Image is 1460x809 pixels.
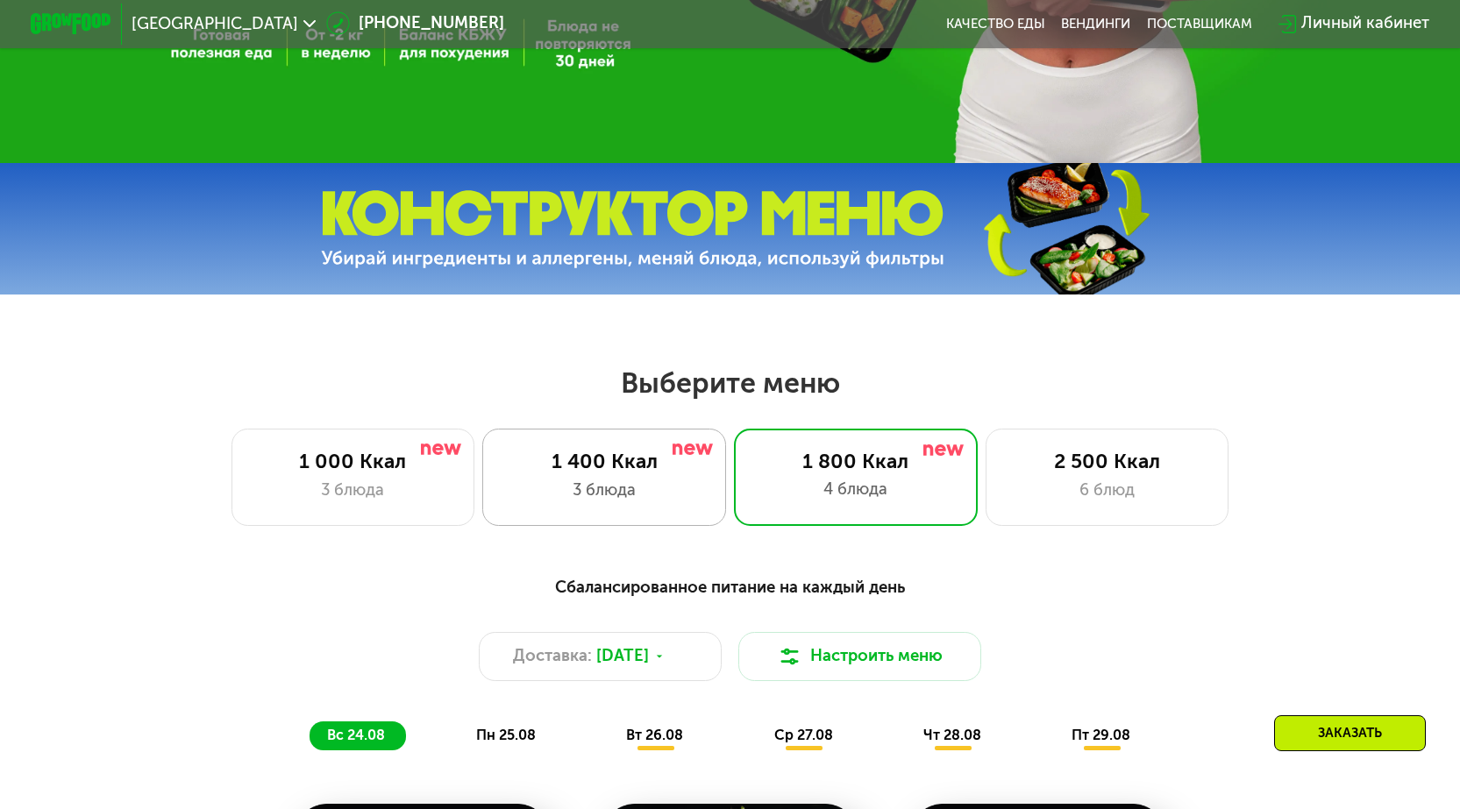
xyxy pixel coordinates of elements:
span: вт 26.08 [626,727,683,743]
h2: Выберите меню [65,365,1395,401]
div: Личный кабинет [1301,11,1429,36]
div: 1 800 Ккал [755,450,957,474]
span: [DATE] [596,644,649,669]
span: чт 28.08 [923,727,981,743]
a: [PHONE_NUMBER] [326,11,504,36]
a: Вендинги [1061,16,1130,32]
div: 4 блюда [755,478,957,502]
span: пн 25.08 [476,727,536,743]
div: Сбалансированное питание на каждый день [130,575,1330,600]
div: 6 блюд [1007,479,1207,503]
span: ср 27.08 [774,727,833,743]
button: Настроить меню [738,632,982,681]
div: 3 блюда [504,479,705,503]
span: вс 24.08 [327,727,385,743]
span: пт 29.08 [1072,727,1130,743]
span: [GEOGRAPHIC_DATA] [132,16,298,32]
div: 2 500 Ккал [1007,450,1207,474]
div: поставщикам [1147,16,1252,32]
a: Качество еды [946,16,1045,32]
div: 1 000 Ккал [253,450,453,474]
div: 3 блюда [253,479,453,503]
span: Доставка: [513,644,592,669]
div: Заказать [1274,715,1426,751]
div: 1 400 Ккал [504,450,705,474]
